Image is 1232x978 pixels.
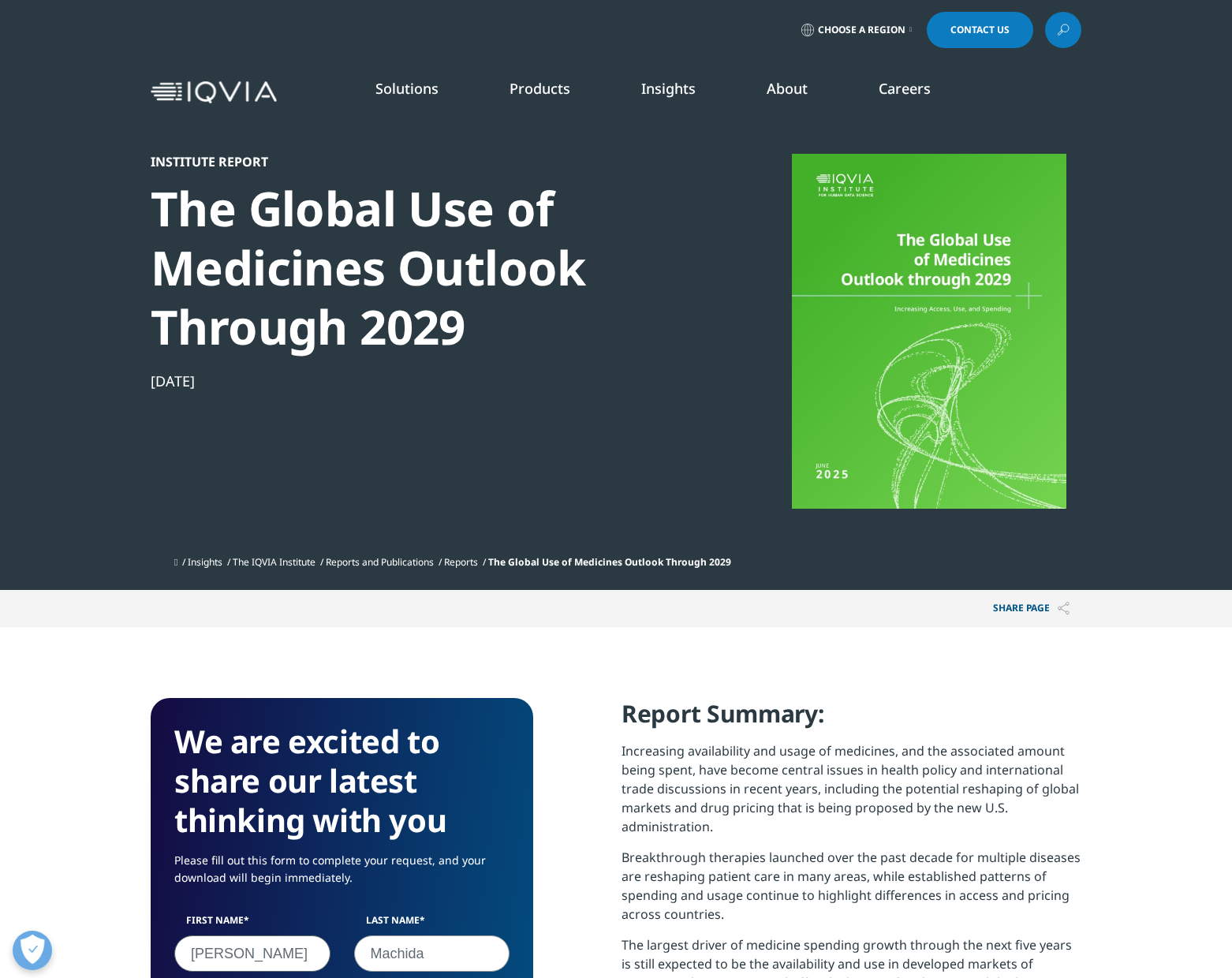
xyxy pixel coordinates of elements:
a: Solutions [375,79,439,98]
a: Reports [444,555,478,569]
p: Share PAGE [981,590,1081,627]
button: 優先設定センターを開く [13,931,52,970]
p: Please fill out this form to complete your request, and your download will begin immediately. [174,852,510,898]
a: Insights [188,555,222,569]
a: Contact Us [927,12,1033,48]
nav: Primary [283,55,1081,129]
p: Breakthrough therapies launched over the past decade for multiple diseases are reshaping patient ... [622,848,1081,935]
p: Increasing availability and usage of medicines, and the associated amount being spent, have becom... [622,741,1081,848]
label: First Name [174,913,330,935]
a: Careers [879,79,931,98]
span: The Global Use of Medicines Outlook Through 2029 [488,555,731,569]
div: [DATE] [151,371,692,390]
span: Contact Us [950,25,1010,35]
img: Share PAGE [1058,602,1070,615]
button: Share PAGEShare PAGE [981,590,1081,627]
label: Last Name [354,913,510,935]
a: About [767,79,808,98]
div: The Global Use of Medicines Outlook Through 2029 [151,179,692,356]
span: Choose a Region [818,24,905,36]
a: Products [510,79,570,98]
a: The IQVIA Institute [233,555,315,569]
h4: Report Summary: [622,698,1081,741]
a: Reports and Publications [326,555,434,569]
div: Institute Report [151,154,692,170]
img: IQVIA Healthcare Information Technology and Pharma Clinical Research Company [151,81,277,104]
a: Insights [641,79,696,98]
h3: We are excited to share our latest thinking with you [174,722,510,840]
